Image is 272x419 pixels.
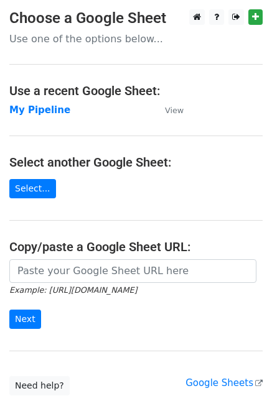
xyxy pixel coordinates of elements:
a: My Pipeline [9,104,70,116]
small: Example: [URL][DOMAIN_NAME] [9,285,137,295]
a: Google Sheets [185,377,263,389]
p: Use one of the options below... [9,32,263,45]
a: View [152,104,184,116]
a: Select... [9,179,56,198]
small: View [165,106,184,115]
a: Need help? [9,376,70,395]
h4: Select another Google Sheet: [9,155,263,170]
input: Next [9,310,41,329]
h4: Use a recent Google Sheet: [9,83,263,98]
h4: Copy/paste a Google Sheet URL: [9,239,263,254]
h3: Choose a Google Sheet [9,9,263,27]
input: Paste your Google Sheet URL here [9,259,256,283]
